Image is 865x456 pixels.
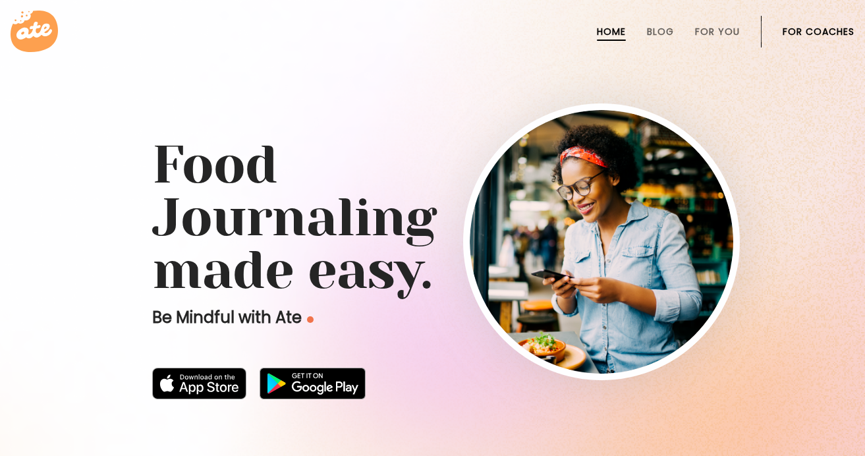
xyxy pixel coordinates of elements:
a: For You [695,26,740,37]
img: badge-download-apple.svg [152,368,247,399]
a: Blog [647,26,674,37]
p: Be Mindful with Ate [152,307,521,328]
img: badge-download-google.png [260,368,366,399]
a: For Coaches [783,26,854,37]
a: Home [597,26,626,37]
h1: Food Journaling made easy. [152,138,713,297]
img: home-hero-img-rounded.png [470,110,733,374]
